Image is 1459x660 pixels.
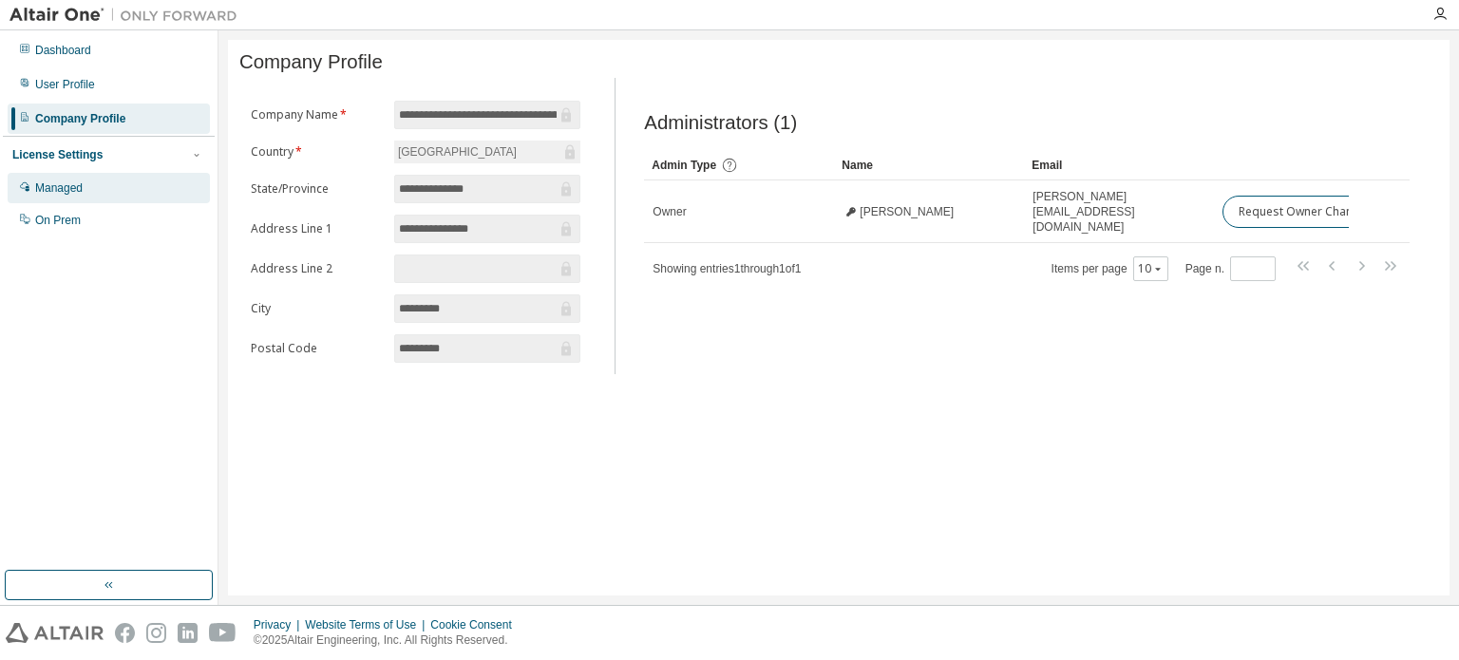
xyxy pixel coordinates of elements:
[254,617,305,632] div: Privacy
[305,617,430,632] div: Website Terms of Use
[1222,196,1383,228] button: Request Owner Change
[1033,189,1205,235] span: [PERSON_NAME][EMAIL_ADDRESS][DOMAIN_NAME]
[653,204,686,219] span: Owner
[1052,256,1168,281] span: Items per page
[35,213,81,228] div: On Prem
[251,301,383,316] label: City
[430,617,522,632] div: Cookie Consent
[35,180,83,196] div: Managed
[12,147,103,162] div: License Settings
[254,632,523,649] p: © 2025 Altair Engineering, Inc. All Rights Reserved.
[239,51,383,73] span: Company Profile
[251,181,383,197] label: State/Province
[395,141,520,162] div: [GEOGRAPHIC_DATA]
[1032,150,1206,180] div: Email
[209,623,237,643] img: youtube.svg
[860,204,954,219] span: [PERSON_NAME]
[251,107,383,123] label: Company Name
[35,111,125,126] div: Company Profile
[251,341,383,356] label: Postal Code
[251,221,383,236] label: Address Line 1
[842,150,1016,180] div: Name
[115,623,135,643] img: facebook.svg
[6,623,104,643] img: altair_logo.svg
[644,112,797,134] span: Administrators (1)
[9,6,247,25] img: Altair One
[35,77,95,92] div: User Profile
[251,261,383,276] label: Address Line 2
[178,623,198,643] img: linkedin.svg
[146,623,166,643] img: instagram.svg
[653,262,801,275] span: Showing entries 1 through 1 of 1
[1185,256,1276,281] span: Page n.
[394,141,580,163] div: [GEOGRAPHIC_DATA]
[1138,261,1164,276] button: 10
[251,144,383,160] label: Country
[652,159,716,172] span: Admin Type
[35,43,91,58] div: Dashboard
